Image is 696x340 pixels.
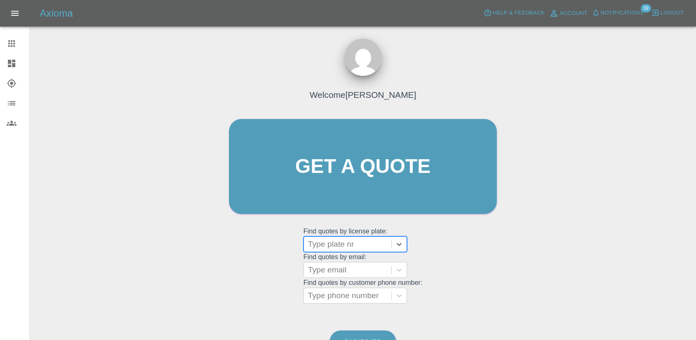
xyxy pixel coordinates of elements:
[560,9,588,18] span: Account
[5,3,25,23] button: Open drawer
[303,279,422,304] grid: Find quotes by customer phone number:
[641,4,651,12] span: 39
[40,7,73,20] h5: Axioma
[310,88,416,101] h4: Welcome [PERSON_NAME]
[590,7,646,19] button: Notifications
[303,228,422,252] grid: Find quotes by license plate:
[547,7,590,20] a: Account
[649,7,686,19] button: Logout
[493,8,544,18] span: Help & Feedback
[229,119,497,214] a: Get a quote
[482,7,547,19] button: Help & Feedback
[344,39,382,76] img: ...
[660,8,684,18] span: Logout
[601,8,644,18] span: Notifications
[303,253,422,278] grid: Find quotes by email:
